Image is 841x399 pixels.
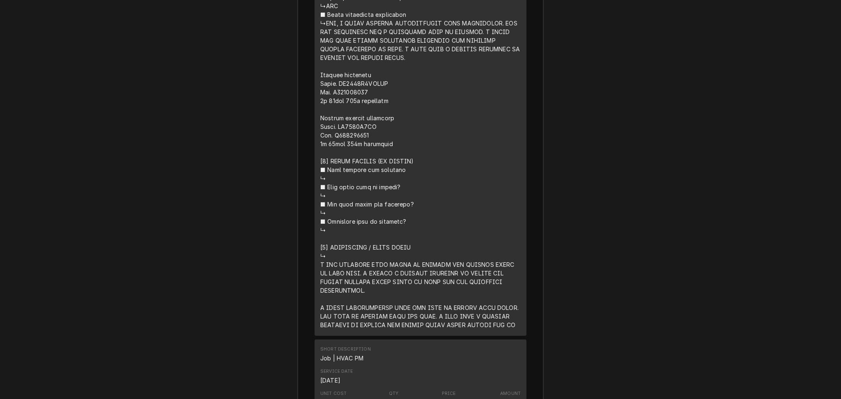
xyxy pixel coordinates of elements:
div: Unit Cost [320,390,347,397]
div: Short Description [320,354,363,362]
div: Short Description [320,346,371,362]
div: Service Date [320,368,353,375]
div: Short Description [320,346,371,353]
div: Amount [500,390,521,397]
div: Price [442,390,456,397]
div: Service Date [320,368,353,385]
div: Service Date [320,376,340,385]
div: Qty. [389,390,400,397]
